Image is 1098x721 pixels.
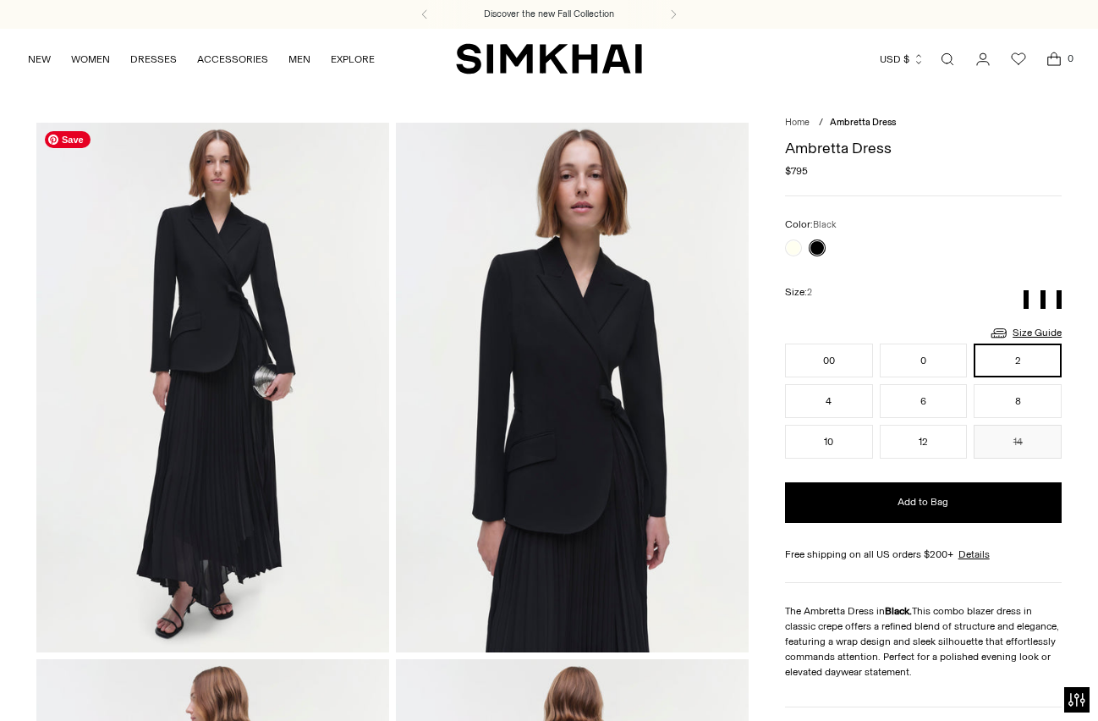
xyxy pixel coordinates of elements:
a: Size Guide [989,322,1062,344]
button: Add to Bag [785,482,1062,523]
strong: Black. [885,605,912,617]
a: ACCESSORIES [197,41,268,78]
span: Save [45,131,91,148]
h1: Ambretta Dress [785,140,1062,156]
button: 6 [880,384,968,418]
img: Ambretta Dress [396,123,749,652]
button: 14 [974,425,1062,459]
nav: breadcrumbs [785,116,1062,130]
span: 2 [807,287,812,298]
span: Black [813,219,837,230]
button: 12 [880,425,968,459]
div: Free shipping on all US orders $200+ [785,547,1062,562]
img: Ambretta Dress [36,123,389,652]
a: Go to the account page [966,42,1000,76]
a: SIMKHAI [456,42,642,75]
a: Discover the new Fall Collection [484,8,614,21]
span: $795 [785,163,808,179]
button: 8 [974,384,1062,418]
label: Size: [785,284,812,300]
label: Color: [785,217,837,233]
span: Add to Bag [898,495,948,509]
a: Open cart modal [1037,42,1071,76]
button: 4 [785,384,873,418]
a: EXPLORE [331,41,375,78]
button: 00 [785,344,873,377]
a: WOMEN [71,41,110,78]
button: 0 [880,344,968,377]
span: Ambretta Dress [830,117,896,128]
a: Open search modal [931,42,964,76]
a: DRESSES [130,41,177,78]
button: USD $ [880,41,925,78]
div: / [819,116,823,130]
a: Wishlist [1002,42,1035,76]
button: 10 [785,425,873,459]
button: 2 [974,344,1062,377]
a: Home [785,117,810,128]
p: The Ambretta Dress in This combo blazer dress in classic crepe offers a refined blend of structur... [785,603,1062,680]
a: Details [958,547,990,562]
span: 0 [1062,51,1078,66]
a: MEN [288,41,310,78]
a: NEW [28,41,51,78]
